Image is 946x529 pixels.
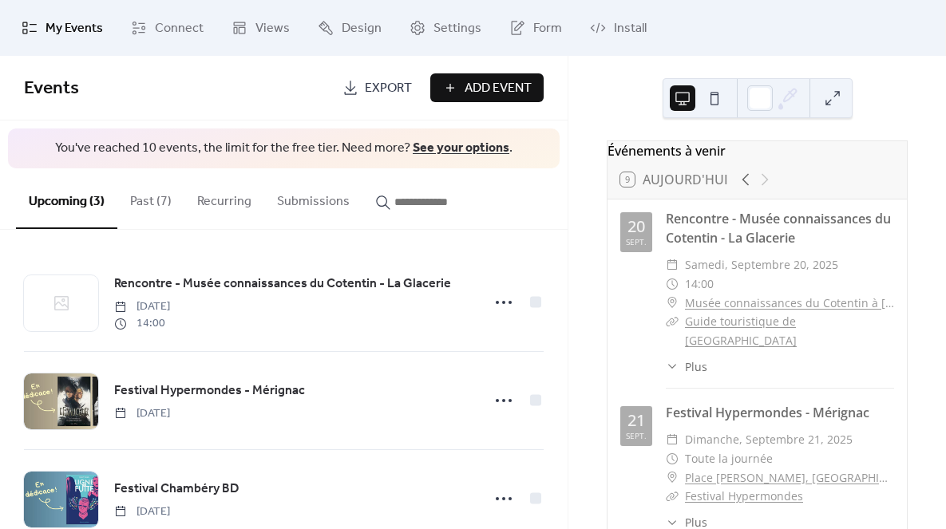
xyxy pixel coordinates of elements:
span: Design [342,19,382,38]
a: Place [PERSON_NAME], [GEOGRAPHIC_DATA] [685,468,894,488]
a: My Events [10,6,115,49]
span: [DATE] [114,405,170,422]
span: Views [255,19,290,38]
a: Musée connaissances du Cotentin à [GEOGRAPHIC_DATA] [685,294,894,313]
a: Festival Hypermondes [685,488,803,503]
button: Past (7) [117,168,184,227]
span: Settings [433,19,481,38]
span: Festival Hypermondes - Mérignac [114,381,305,401]
a: Festival Hypermondes - Mérignac [666,404,869,421]
div: sept. [626,238,647,246]
span: [DATE] [114,503,170,520]
button: Submissions [264,168,362,227]
a: Rencontre - Musée connaissances du Cotentin - La Glacerie [666,210,891,247]
span: Rencontre - Musée connaissances du Cotentin - La Glacerie [114,274,451,294]
div: 20 [627,219,645,235]
div: ​ [666,487,679,506]
a: Views [220,6,302,49]
a: Install [578,6,659,49]
div: ​ [666,274,679,294]
span: Plus [685,358,707,375]
div: ​ [666,430,679,449]
span: Events [24,71,79,106]
div: 21 [627,413,645,428]
div: Événements à venir [608,141,907,160]
span: Toute la journée [685,449,773,468]
a: Festival Hypermondes - Mérignac [114,381,305,401]
div: ​ [666,358,679,375]
a: See your options [413,136,509,160]
span: dimanche, septembre 21, 2025 [685,430,853,449]
span: My Events [46,19,103,38]
span: 14:00 [114,315,170,332]
button: Recurring [184,168,264,227]
span: Export [365,79,412,98]
a: Festival Chambéry BD [114,479,239,499]
a: Settings [398,6,493,49]
span: Install [614,19,647,38]
div: ​ [666,294,679,313]
span: Form [533,19,562,38]
span: You've reached 10 events, the limit for the free tier. Need more? . [24,140,544,157]
div: ​ [666,255,679,274]
a: Design [306,6,394,49]
a: Guide touristique de [GEOGRAPHIC_DATA] [685,314,797,348]
span: Connect [155,19,204,38]
button: Upcoming (3) [16,168,117,229]
a: Connect [119,6,216,49]
span: 14:00 [685,274,714,294]
div: sept. [626,432,647,440]
div: ​ [666,468,679,488]
a: Rencontre - Musée connaissances du Cotentin - La Glacerie [114,274,451,294]
span: samedi, septembre 20, 2025 [685,255,838,274]
div: ​ [666,449,679,468]
a: Export [331,73,424,102]
div: ​ [666,312,679,331]
a: Form [497,6,574,49]
span: [DATE] [114,298,170,315]
span: Festival Chambéry BD [114,480,239,499]
button: ​Plus [666,358,707,375]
